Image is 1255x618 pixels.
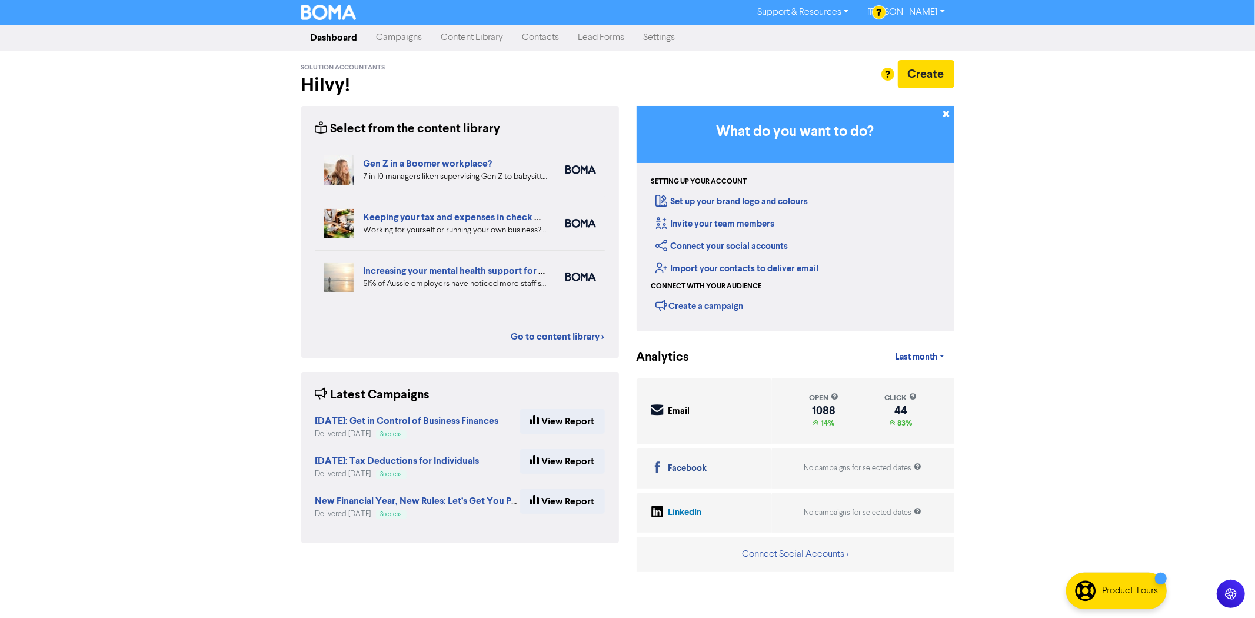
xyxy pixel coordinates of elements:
[315,495,546,507] strong: New Financial Year, New Rules: Let’s Get You Prepared
[656,297,744,314] div: Create a campaign
[364,211,655,223] a: Keeping your tax and expenses in check when you are self-employed
[634,26,685,49] a: Settings
[301,74,619,97] h2: Hi Ivy !
[513,26,569,49] a: Contacts
[819,418,835,428] span: 14%
[364,224,548,237] div: Working for yourself or running your own business? Setup robust systems for expenses & tax requir...
[565,273,596,281] img: boma
[654,124,937,141] h3: What do you want to do?
[301,26,367,49] a: Dashboard
[315,457,480,466] a: [DATE]: Tax Deductions for Individuals
[315,509,520,520] div: Delivered [DATE]
[637,106,954,331] div: Getting Started in BOMA
[315,455,480,467] strong: [DATE]: Tax Deductions for Individuals
[656,263,819,274] a: Import your contacts to deliver email
[381,471,402,477] span: Success
[315,469,480,480] div: Delivered [DATE]
[565,165,596,174] img: boma
[656,196,808,207] a: Set up your brand logo and colours
[381,431,402,437] span: Success
[315,428,499,440] div: Delivered [DATE]
[315,497,546,506] a: New Financial Year, New Rules: Let’s Get You Prepared
[656,218,775,230] a: Invite your team members
[804,463,922,474] div: No campaigns for selected dates
[520,449,605,474] a: View Report
[301,5,357,20] img: BOMA Logo
[895,418,912,428] span: 83%
[569,26,634,49] a: Lead Forms
[651,281,762,292] div: Connect with your audience
[637,348,675,367] div: Analytics
[886,345,954,369] a: Last month
[809,393,838,404] div: open
[520,409,605,434] a: View Report
[364,158,492,170] a: Gen Z in a Boomer workplace?
[315,415,499,427] strong: [DATE]: Get in Control of Business Finances
[315,386,430,404] div: Latest Campaigns
[364,171,548,183] div: 7 in 10 managers liken supervising Gen Z to babysitting or parenting. But is your people manageme...
[381,511,402,517] span: Success
[367,26,432,49] a: Campaigns
[315,417,499,426] a: [DATE]: Get in Control of Business Finances
[656,241,788,252] a: Connect your social accounts
[651,177,747,187] div: Setting up your account
[520,489,605,514] a: View Report
[668,405,690,418] div: Email
[511,330,605,344] a: Go to content library >
[804,507,922,519] div: No campaigns for selected dates
[748,3,858,22] a: Support & Resources
[364,265,585,277] a: Increasing your mental health support for employees
[668,506,702,520] div: LinkedIn
[1196,561,1255,618] iframe: Chat Widget
[898,60,954,88] button: Create
[741,547,849,562] button: Connect Social Accounts >
[364,278,548,290] div: 51% of Aussie employers have noticed more staff struggling with mental health. But very few have ...
[432,26,513,49] a: Content Library
[895,352,937,363] span: Last month
[315,120,501,138] div: Select from the content library
[301,64,385,72] span: Solution Accountants
[858,3,954,22] a: [PERSON_NAME]
[668,462,707,476] div: Facebook
[809,406,838,416] div: 1088
[884,406,917,416] div: 44
[565,219,596,228] img: boma_accounting
[884,393,917,404] div: click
